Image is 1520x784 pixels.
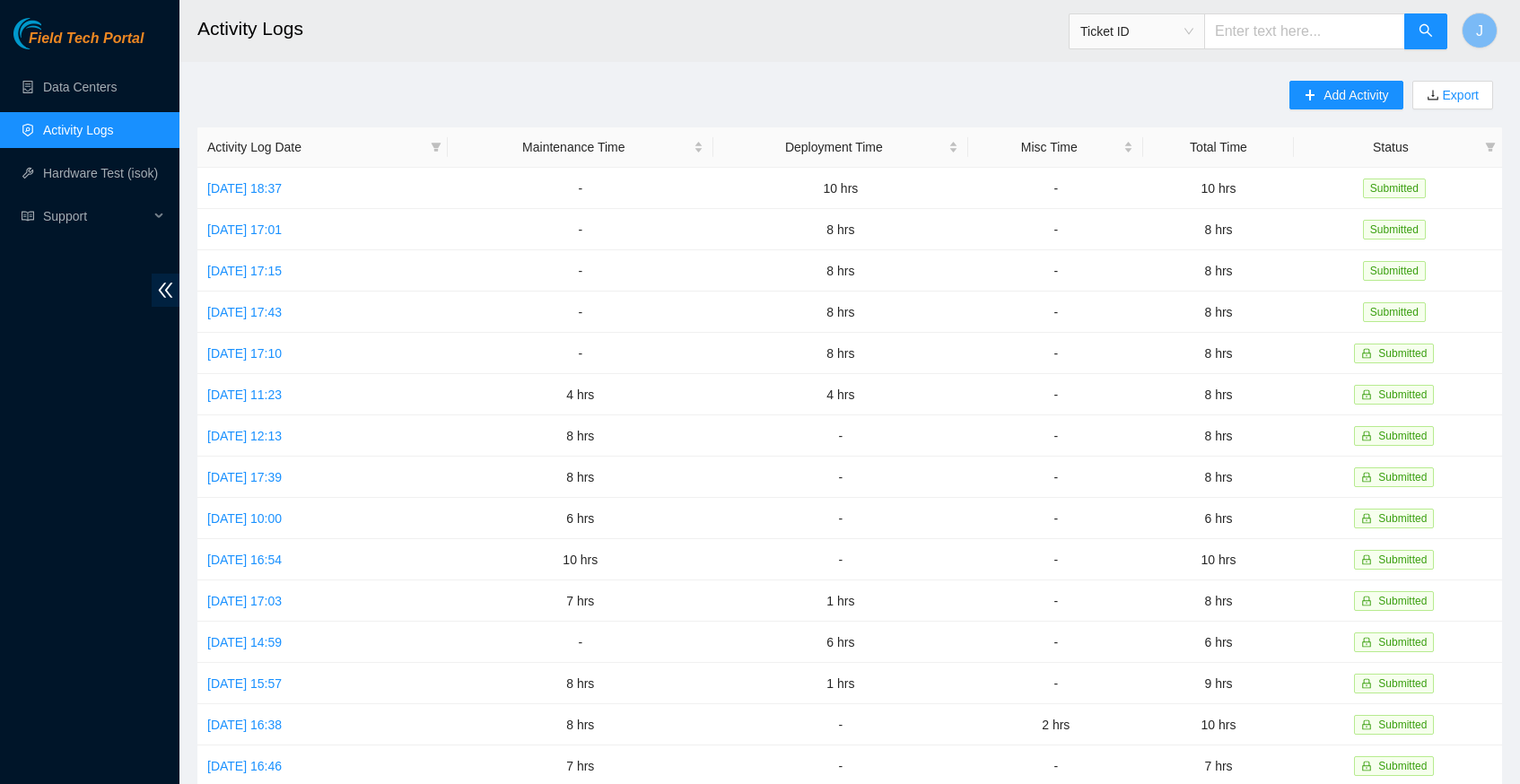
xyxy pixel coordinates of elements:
[968,663,1143,704] td: -
[1363,220,1426,240] span: Submitted
[207,759,282,773] a: [DATE] 16:46
[207,429,282,443] a: [DATE] 12:13
[207,635,282,649] a: [DATE] 14:59
[1143,209,1293,250] td: 8 hrs
[448,498,712,539] td: 6 hrs
[713,539,969,580] td: -
[448,580,712,622] td: 7 hrs
[207,553,282,567] a: [DATE] 16:54
[1204,13,1405,49] input: Enter text here...
[22,210,34,222] span: read
[427,134,445,161] span: filter
[713,498,969,539] td: -
[1304,137,1478,157] span: Status
[207,346,282,361] a: [DATE] 17:10
[1080,18,1193,45] span: Ticket ID
[448,292,712,333] td: -
[968,704,1143,745] td: 2 hrs
[1378,471,1427,483] span: Submitted
[713,622,969,663] td: 6 hrs
[207,137,424,157] span: Activity Log Date
[207,594,282,608] a: [DATE] 17:03
[1143,498,1293,539] td: 6 hrs
[713,292,969,333] td: 8 hrs
[713,168,969,209] td: 10 hrs
[207,222,282,237] a: [DATE] 17:01
[1143,580,1293,622] td: 8 hrs
[1378,553,1427,566] span: Submitted
[1361,348,1372,359] span: lock
[1143,663,1293,704] td: 9 hrs
[448,209,712,250] td: -
[1404,13,1447,49] button: search
[448,622,712,663] td: -
[43,123,114,137] a: Activity Logs
[713,209,969,250] td: 8 hrs
[1289,81,1402,109] button: plusAdd Activity
[1143,415,1293,457] td: 8 hrs
[713,663,969,704] td: 1 hrs
[29,30,144,48] span: Field Tech Portal
[152,274,179,307] span: double-left
[968,457,1143,498] td: -
[1378,719,1427,731] span: Submitted
[1378,512,1427,525] span: Submitted
[448,663,712,704] td: 8 hrs
[713,333,969,374] td: 8 hrs
[968,580,1143,622] td: -
[1378,636,1427,649] span: Submitted
[713,704,969,745] td: -
[713,374,969,415] td: 4 hrs
[968,622,1143,663] td: -
[1476,20,1483,42] span: J
[1378,347,1427,360] span: Submitted
[207,676,282,691] a: [DATE] 15:57
[1363,302,1426,322] span: Submitted
[1143,168,1293,209] td: 10 hrs
[713,250,969,292] td: 8 hrs
[968,333,1143,374] td: -
[1361,513,1372,524] span: lock
[1378,595,1427,607] span: Submitted
[43,198,149,234] span: Support
[1378,677,1427,690] span: Submitted
[1361,678,1372,689] span: lock
[1143,250,1293,292] td: 8 hrs
[968,292,1143,333] td: -
[448,415,712,457] td: 8 hrs
[1363,261,1426,281] span: Submitted
[1361,554,1372,565] span: lock
[968,539,1143,580] td: -
[43,80,117,94] a: Data Centers
[43,166,158,180] a: Hardware Test (isok)
[968,250,1143,292] td: -
[207,718,282,732] a: [DATE] 16:38
[713,457,969,498] td: -
[1361,472,1372,483] span: lock
[1462,13,1498,48] button: J
[448,168,712,209] td: -
[448,250,712,292] td: -
[968,415,1143,457] td: -
[1143,457,1293,498] td: 8 hrs
[207,511,282,526] a: [DATE] 10:00
[448,333,712,374] td: -
[968,374,1143,415] td: -
[1361,431,1372,441] span: lock
[207,470,282,484] a: [DATE] 17:39
[13,18,91,49] img: Akamai Technologies
[1143,539,1293,580] td: 10 hrs
[1361,761,1372,771] span: lock
[207,264,282,278] a: [DATE] 17:15
[1361,637,1372,648] span: lock
[968,209,1143,250] td: -
[1378,760,1427,772] span: Submitted
[1323,85,1388,105] span: Add Activity
[448,457,712,498] td: 8 hrs
[1143,622,1293,663] td: 6 hrs
[968,168,1143,209] td: -
[713,415,969,457] td: -
[1143,374,1293,415] td: 8 hrs
[448,704,712,745] td: 8 hrs
[13,32,144,56] a: Akamai TechnologiesField Tech Portal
